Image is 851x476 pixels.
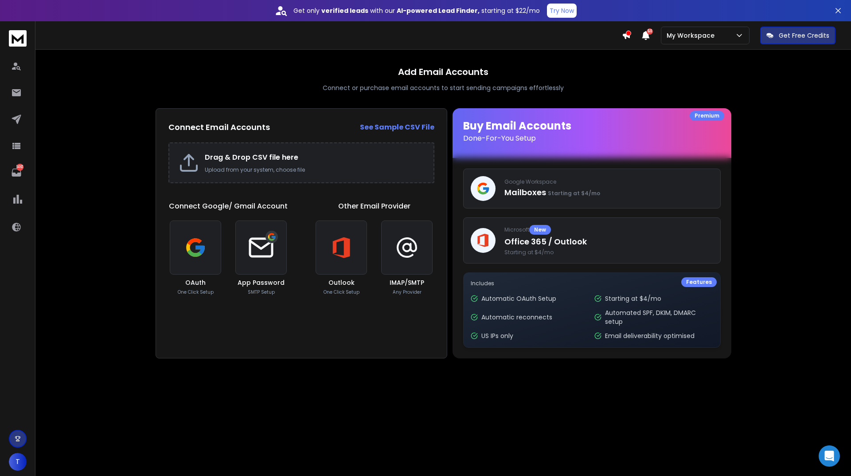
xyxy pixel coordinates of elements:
p: Starting at $4/mo [605,294,661,303]
p: Done-For-You Setup [463,133,721,144]
h3: OAuth [185,278,206,287]
a: 1461 [8,164,25,181]
h1: Buy Email Accounts [463,119,721,144]
strong: AI-powered Lead Finder, [397,6,480,15]
p: Email deliverability optimised [605,331,695,340]
button: Get Free Credits [760,27,835,44]
div: Open Intercom Messenger [819,445,840,467]
span: Starting at $4/mo [548,189,600,197]
h1: Add Email Accounts [398,66,488,78]
img: logo [9,30,27,47]
button: T [9,453,27,471]
h3: IMAP/SMTP [390,278,424,287]
p: 1461 [16,164,23,171]
p: Includes [471,280,713,287]
h2: Connect Email Accounts [168,121,270,134]
a: See Sample CSV File [360,122,434,133]
h1: Connect Google/ Gmail Account [169,201,288,212]
p: Get Free Credits [779,31,829,40]
strong: See Sample CSV File [360,122,434,132]
h2: Drag & Drop CSV file here [205,152,425,163]
p: Automatic reconnects [481,313,552,322]
p: US IPs only [481,331,513,340]
h1: Other Email Provider [338,201,410,212]
div: Features [681,277,717,287]
p: Automated SPF, DKIM, DMARC setup [605,308,713,326]
h3: Outlook [328,278,355,287]
p: One Click Setup [324,289,359,295]
p: Try Now [550,6,574,15]
p: Google Workspace [504,178,713,185]
button: Try Now [547,4,577,18]
p: Upload from your system, choose file [205,166,425,173]
p: Mailboxes [504,186,713,199]
span: Starting at $4/mo [504,249,713,256]
p: Connect or purchase email accounts to start sending campaigns effortlessly [323,83,564,92]
p: Microsoft [504,225,713,235]
h3: App Password [238,278,285,287]
p: SMTP Setup [248,289,275,295]
p: One Click Setup [178,289,214,295]
strong: verified leads [321,6,368,15]
p: Automatic OAuth Setup [481,294,556,303]
div: New [529,225,551,235]
p: Any Provider [393,289,422,295]
p: Get only with our starting at $22/mo [293,6,540,15]
div: Premium [690,111,724,121]
span: 50 [647,28,653,35]
p: My Workspace [667,31,718,40]
p: Office 365 / Outlook [504,236,713,248]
